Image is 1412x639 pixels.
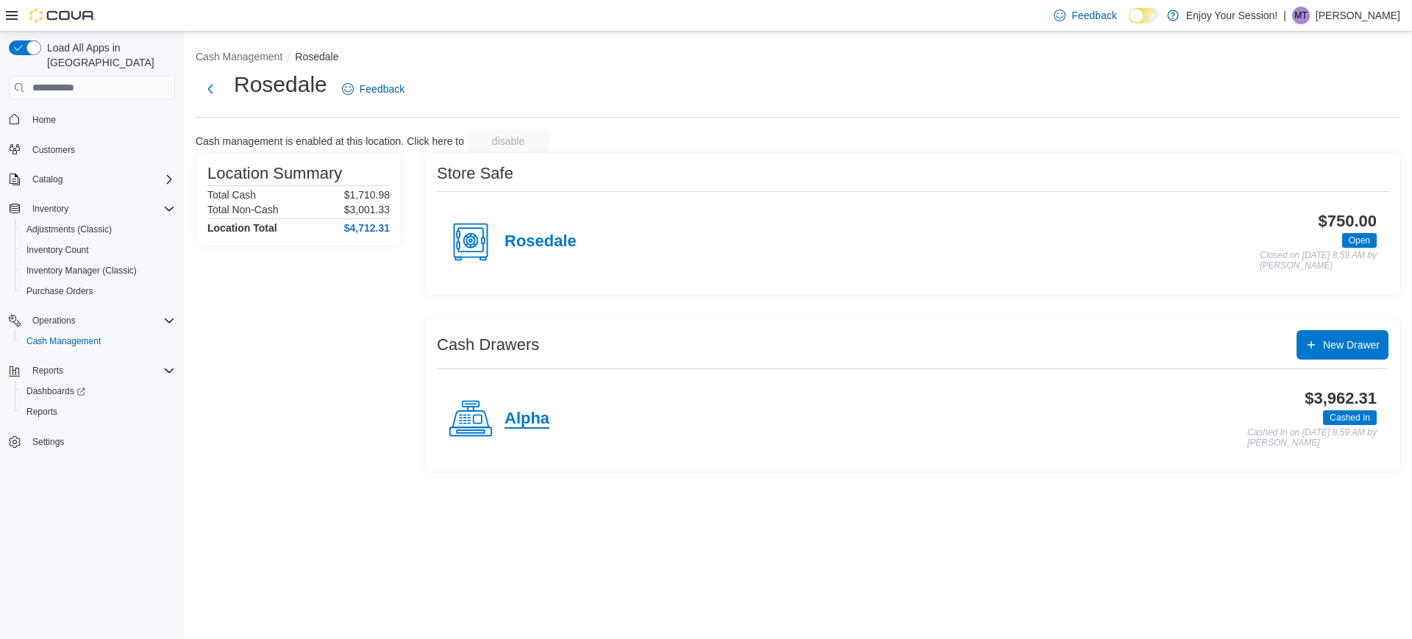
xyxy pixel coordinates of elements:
a: Inventory Manager (Classic) [21,262,143,279]
span: Operations [32,315,76,326]
span: Settings [32,436,64,448]
button: Inventory [3,199,181,219]
h4: Rosedale [504,232,577,251]
button: Reports [15,401,181,422]
span: Open [1349,234,1370,247]
a: Cash Management [21,332,107,350]
a: Feedback [1048,1,1122,30]
button: Customers [3,139,181,160]
span: Dashboards [21,382,175,400]
span: Inventory Count [26,244,89,256]
button: Purchase Orders [15,281,181,301]
span: Cashed In [1323,410,1377,425]
span: MT [1294,7,1307,24]
span: Cash Management [21,332,175,350]
button: Inventory Manager (Classic) [15,260,181,281]
span: Open [1342,233,1377,248]
button: Inventory [26,200,74,218]
span: Settings [26,432,175,451]
span: Operations [26,312,175,329]
button: Inventory Count [15,240,181,260]
span: Adjustments (Classic) [21,221,175,238]
p: | [1283,7,1286,24]
a: Feedback [336,74,410,104]
button: Operations [26,312,82,329]
button: New Drawer [1297,330,1388,360]
button: Home [3,108,181,129]
button: Next [196,74,225,104]
span: Cashed In [1330,411,1370,424]
h3: Location Summary [207,165,342,182]
p: $3,001.33 [344,204,390,215]
button: Catalog [26,171,68,188]
span: Purchase Orders [26,285,93,297]
span: Dashboards [26,385,85,397]
h3: Cash Drawers [437,336,539,354]
button: Cash Management [196,51,282,63]
span: Inventory Manager (Classic) [21,262,175,279]
a: Purchase Orders [21,282,99,300]
span: Purchase Orders [21,282,175,300]
span: Inventory [32,203,68,215]
a: Dashboards [15,381,181,401]
h4: Alpha [504,410,549,429]
nav: An example of EuiBreadcrumbs [196,49,1400,67]
span: Feedback [360,82,404,96]
span: New Drawer [1323,338,1380,352]
span: Cash Management [26,335,101,347]
button: Catalog [3,169,181,190]
h6: Total Cash [207,189,256,201]
span: Inventory Count [21,241,175,259]
a: Inventory Count [21,241,95,259]
span: Reports [26,406,57,418]
button: Rosedale [295,51,338,63]
p: Cashed In on [DATE] 8:59 AM by [PERSON_NAME] [1247,428,1377,448]
h4: $4,712.31 [344,222,390,234]
span: Reports [21,403,175,421]
span: Home [26,110,175,128]
h3: $750.00 [1319,213,1377,230]
span: Home [32,114,56,126]
a: Settings [26,433,70,451]
span: Reports [32,365,63,376]
span: Customers [26,140,175,159]
span: Inventory Manager (Classic) [26,265,137,276]
span: disable [492,134,524,149]
p: [PERSON_NAME] [1316,7,1400,24]
div: Matthew Topic [1292,7,1310,24]
p: Closed on [DATE] 8:59 AM by [PERSON_NAME] [1260,251,1377,271]
button: Reports [26,362,69,379]
span: Feedback [1072,8,1116,23]
p: $1,710.98 [344,189,390,201]
a: Dashboards [21,382,91,400]
a: Reports [21,403,63,421]
button: Settings [3,431,181,452]
span: Catalog [26,171,175,188]
a: Customers [26,141,81,159]
p: Enjoy Your Session! [1186,7,1278,24]
a: Adjustments (Classic) [21,221,118,238]
a: Home [26,111,62,129]
nav: Complex example [9,102,175,490]
h4: Location Total [207,222,277,234]
h3: $3,962.31 [1305,390,1377,407]
button: Reports [3,360,181,381]
h3: Store Safe [437,165,513,182]
h1: Rosedale [234,70,327,99]
h6: Total Non-Cash [207,204,279,215]
span: Inventory [26,200,175,218]
span: Load All Apps in [GEOGRAPHIC_DATA] [41,40,175,70]
button: Adjustments (Classic) [15,219,181,240]
img: Cova [29,8,96,23]
button: disable [467,129,549,153]
span: Catalog [32,174,63,185]
span: Customers [32,144,75,156]
span: Reports [26,362,175,379]
p: Cash management is enabled at this location. Click here to [196,135,464,147]
span: Adjustments (Classic) [26,224,112,235]
button: Cash Management [15,331,181,351]
button: Operations [3,310,181,331]
input: Dark Mode [1129,8,1160,24]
